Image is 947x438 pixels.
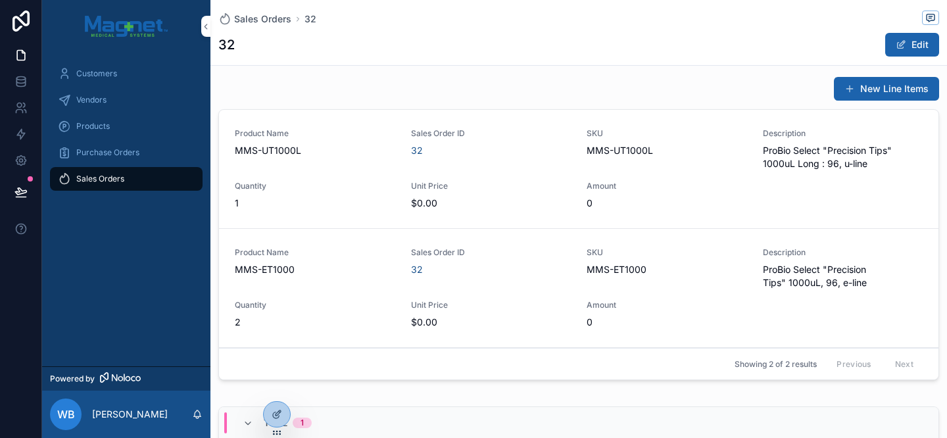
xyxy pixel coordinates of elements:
span: MMS-ET1000 [587,263,747,276]
a: Product NameMMS-UT1000LSales Order ID32SKUMMS-UT1000LDescriptionProBio Select "Precision Tips" 10... [219,110,938,229]
span: Powered by [50,374,95,384]
span: ProBio Select "Precision Tips" 1000uL, 96, e-line [763,263,923,289]
span: Unit Price [411,300,571,310]
img: App logo [85,16,168,37]
span: 0 [587,197,747,210]
p: [PERSON_NAME] [92,408,168,421]
a: Sales Orders [50,167,203,191]
span: MMS-UT1000L [587,144,747,157]
a: Purchase Orders [50,141,203,164]
a: Sales Orders [218,12,291,26]
button: New Line Items [834,77,939,101]
span: Quantity [235,181,395,191]
span: Product Name [235,247,395,258]
span: $0.00 [411,316,571,329]
span: 0 [587,316,747,329]
span: Product Name [235,128,395,139]
span: Sales Orders [234,12,291,26]
span: MMS-UT1000L [235,144,395,157]
button: Edit [885,33,939,57]
span: MMS-ET1000 [235,263,395,276]
a: Products [50,114,203,138]
a: Powered by [42,366,210,391]
span: Sales Order ID [411,128,571,139]
span: Quantity [235,300,395,310]
h1: 32 [218,36,235,54]
a: Vendors [50,88,203,112]
span: Description [763,128,923,139]
span: SKU [587,128,747,139]
div: 1 [301,418,304,428]
a: 32 [411,263,423,276]
span: Amount [587,181,747,191]
a: Product NameMMS-ET1000Sales Order ID32SKUMMS-ET1000DescriptionProBio Select "Precision Tips" 1000... [219,229,938,348]
span: Vendors [76,95,107,105]
span: $0.00 [411,197,571,210]
span: Purchase Orders [76,147,139,158]
div: scrollable content [42,53,210,208]
span: Sales Order ID [411,247,571,258]
span: Amount [587,300,747,310]
a: 32 [411,144,423,157]
span: ProBio Select "Precision Tips" 1000uL Long : 96, u-line [763,144,923,170]
a: 32 [304,12,316,26]
span: SKU [587,247,747,258]
span: Showing 2 of 2 results [735,359,817,370]
span: Description [763,247,923,258]
span: 2 [235,316,395,329]
span: WB [57,406,75,422]
span: Unit Price [411,181,571,191]
span: Products [76,121,110,132]
a: Customers [50,62,203,85]
span: Customers [76,68,117,79]
span: Sales Orders [76,174,124,184]
span: 1 [235,197,395,210]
